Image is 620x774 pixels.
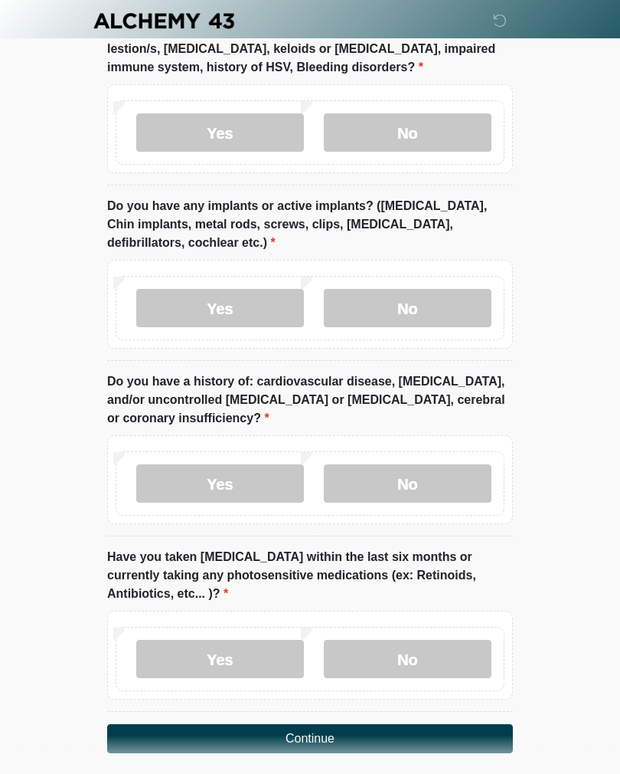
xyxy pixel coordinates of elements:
label: No [324,290,491,328]
label: Yes [136,114,304,153]
label: Do you have any implants or active implants? ([MEDICAL_DATA], Chin implants, metal rods, screws, ... [107,198,513,253]
label: Do you have a history of: cardiovascular disease, [MEDICAL_DATA], and/or uncontrolled [MEDICAL_DA... [107,373,513,428]
label: Have you taken [MEDICAL_DATA] within the last six months or currently taking any photosensitive m... [107,549,513,604]
button: Continue [107,725,513,754]
label: Yes [136,290,304,328]
label: No [324,641,491,679]
label: No [324,465,491,503]
label: Yes [136,465,304,503]
label: Do you currently have [MEDICAL_DATA] or history of cancerous skin lestion/s, [MEDICAL_DATA], kelo... [107,22,513,77]
label: No [324,114,491,153]
img: Alchemy 43 Logo [92,11,236,31]
label: Yes [136,641,304,679]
